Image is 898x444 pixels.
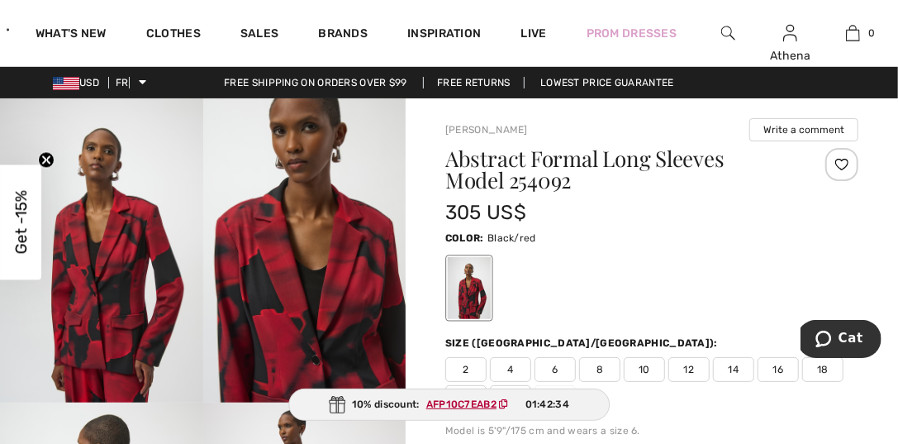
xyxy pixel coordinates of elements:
a: Live [521,25,547,42]
font: 14 [729,364,739,375]
a: Brands [318,26,368,44]
font: 12 [684,364,695,375]
font: Sales [240,26,279,41]
font: Color: [445,232,484,244]
img: Gift.svg [329,396,345,413]
img: My information [783,23,797,43]
a: Log in [783,25,797,41]
img: US Dollar [53,77,79,90]
a: Lowest price guarantee [527,77,687,88]
font: Model is 5'9"/175 cm and wears a size 6. [445,425,640,437]
img: My cart [846,23,860,43]
button: Write a comment [749,118,858,141]
font: Athena [770,49,810,63]
font: 0 [868,27,875,39]
font: Abstract Formal Long Sleeves Model 254092 [445,144,725,194]
font: USD [79,77,99,88]
iframe: Opens a widget where you can chat with one of our agents [801,320,881,361]
font: Lowest price guarantee [540,77,674,88]
img: research [721,23,735,43]
font: 18 [817,364,829,375]
font: Get -15% [12,190,31,254]
button: Close teaser [38,151,55,168]
font: Free shipping on orders over $99 [224,77,407,88]
font: Size ([GEOGRAPHIC_DATA]/[GEOGRAPHIC_DATA]): [445,337,718,349]
font: What's new [36,26,107,41]
font: FR [116,77,129,88]
a: Prom dresses [587,25,677,42]
font: 16 [773,364,784,375]
font: 8 [596,364,603,375]
font: 305 US$ [445,201,526,224]
font: 10 [639,364,650,375]
font: Write a comment [763,124,844,136]
font: 4 [507,364,513,375]
font: 10% discount: [352,399,420,410]
font: Clothes [146,26,201,41]
a: Sales [240,26,279,44]
font: Inspiration [407,26,481,41]
img: Abstract Formal Long Sleeves model 254092. 2 [203,98,406,403]
div: Black/red [448,257,491,319]
a: Free shipping on orders over $99 [211,77,420,88]
font: 01:42:34 [525,399,569,410]
font: Prom dresses [587,26,677,41]
font: Black/red [487,232,536,244]
font: 2 [463,364,468,375]
a: Free returns [423,77,525,88]
a: Clothes [146,26,201,44]
a: What's new [36,26,107,44]
font: Free returns [437,77,511,88]
font: Live [521,26,547,41]
img: 1st Avenue [7,13,9,46]
font: Brands [318,26,368,41]
a: 0 [823,23,884,43]
font: AFP10C7EAB2 [426,399,497,410]
font: 6 [552,364,558,375]
a: [PERSON_NAME] [445,124,528,136]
